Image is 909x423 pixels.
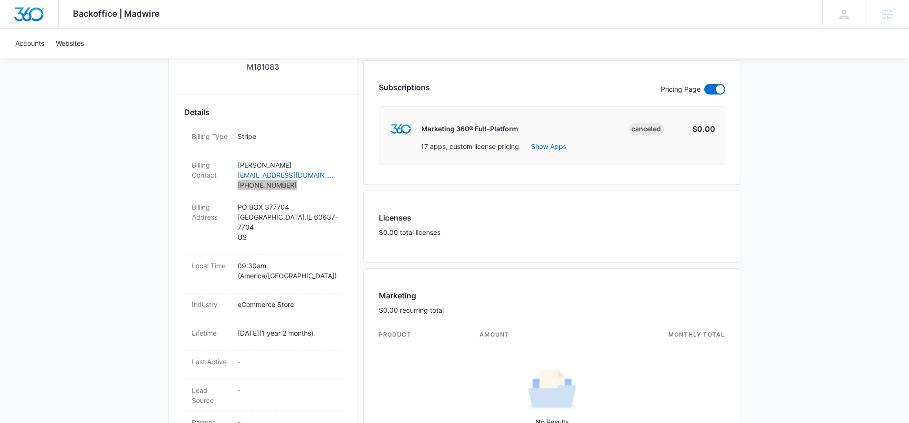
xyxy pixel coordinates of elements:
[184,126,342,154] div: Billing TypeStripe
[379,227,440,237] p: $0.00 total licenses
[184,380,342,412] div: Lead Source-
[379,305,444,315] p: $0.00 recurring total
[192,328,230,338] dt: Lifetime
[192,261,230,271] dt: Local Time
[238,328,334,338] p: [DATE] ( 1 year 2 months )
[192,131,230,141] dt: Billing Type
[421,141,519,151] p: 17 apps, custom license pricing
[238,202,334,242] p: PO BOX 377704 [GEOGRAPHIC_DATA] , IL 60637-7704 US
[379,212,440,223] h3: Licenses
[238,180,334,190] a: [PHONE_NUMBER]
[238,385,334,395] p: -
[379,82,430,93] h3: Subscriptions
[661,84,700,95] p: Pricing Page
[238,261,334,281] p: 09:30am ( America/[GEOGRAPHIC_DATA] )
[184,351,342,380] div: Last Active-
[184,196,342,255] div: Billing AddressPO BOX 377704[GEOGRAPHIC_DATA],IL 60637-7704US
[391,124,411,134] img: marketing360Logo
[670,123,715,135] p: $0.00
[50,29,90,58] a: Websites
[531,141,566,151] button: Show Apps
[184,255,342,294] div: Local Time09:30am (America/[GEOGRAPHIC_DATA])
[379,325,472,345] th: product
[247,61,279,73] p: M181083
[192,357,230,367] dt: Last Active
[192,299,230,309] dt: Industry
[421,124,518,134] p: Marketing 360® Full-Platform
[576,325,725,345] th: monthly total
[238,299,334,309] p: eCommerce Store
[184,294,342,322] div: IndustryeCommerce Store
[379,290,444,301] h3: Marketing
[192,385,230,405] dt: Lead Source
[628,123,664,135] div: Canceled
[184,106,209,118] span: Details
[184,154,342,196] div: Billing Contact[PERSON_NAME][EMAIL_ADDRESS][DOMAIN_NAME][PHONE_NUMBER]
[238,160,334,170] p: [PERSON_NAME]
[472,325,576,345] th: amount
[184,322,342,351] div: Lifetime[DATE](1 year 2 months)
[10,29,50,58] a: Accounts
[73,9,160,19] span: Backoffice | Madwire
[238,170,334,180] a: [EMAIL_ADDRESS][DOMAIN_NAME]
[192,160,230,180] dt: Billing Contact
[192,202,230,222] dt: Billing Address
[238,131,334,141] p: Stripe
[238,357,334,367] p: -
[528,367,576,414] img: No Results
